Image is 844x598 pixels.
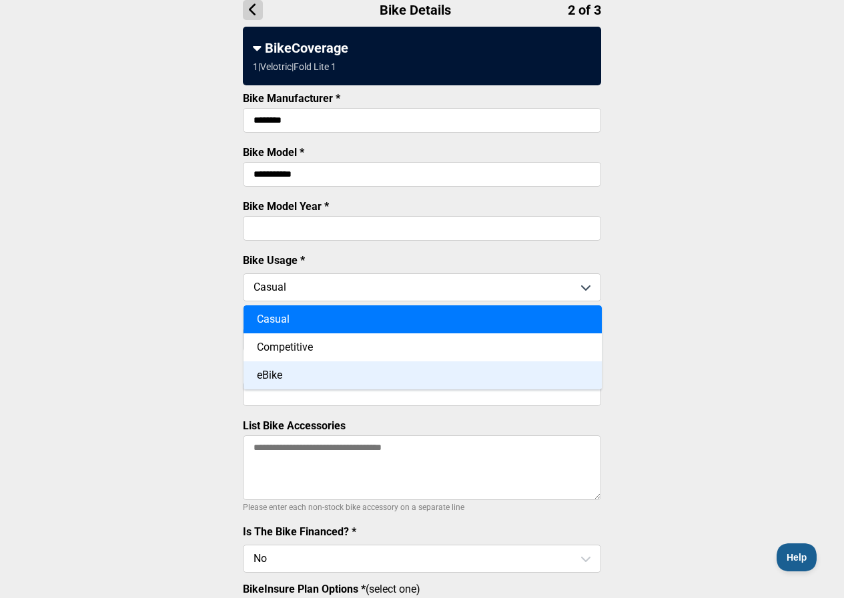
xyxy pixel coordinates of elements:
[243,583,601,595] label: (select one)
[253,40,591,56] div: BikeCoverage
[244,333,602,361] div: Competitive
[243,200,329,213] label: Bike Model Year *
[243,92,340,105] label: Bike Manufacturer *
[243,499,601,515] p: Please enter each non-stock bike accessory on a separate line
[243,583,366,595] strong: BikeInsure Plan Options *
[243,254,305,267] label: Bike Usage *
[244,305,602,333] div: Casual
[777,543,817,571] iframe: Toggle Customer Support
[243,419,346,432] label: List Bike Accessories
[568,2,601,18] span: 2 of 3
[243,311,347,324] label: Bike Purchase Price *
[243,365,336,378] label: Bike Serial Number
[243,146,304,159] label: Bike Model *
[243,525,356,538] label: Is The Bike Financed? *
[253,61,336,72] div: 1 | Velotric | Fold Lite 1
[244,361,602,389] div: eBike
